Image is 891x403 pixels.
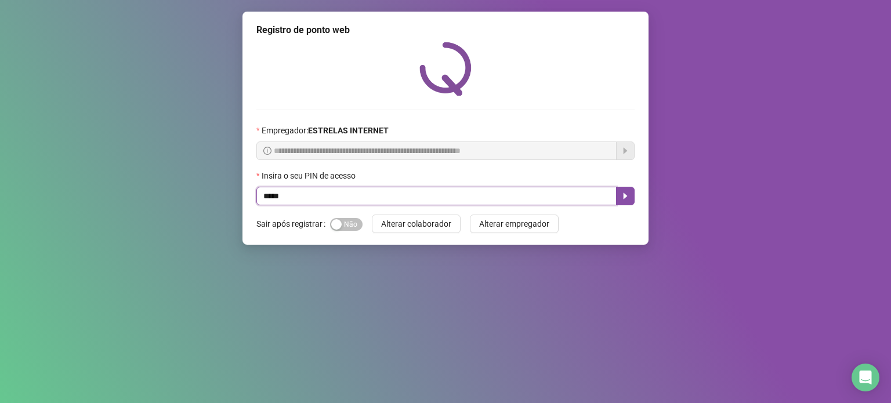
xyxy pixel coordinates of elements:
[381,217,451,230] span: Alterar colaborador
[372,215,461,233] button: Alterar colaborador
[852,364,879,391] div: Open Intercom Messenger
[479,217,549,230] span: Alterar empregador
[256,169,363,182] label: Insira o seu PIN de acesso
[256,23,635,37] div: Registro de ponto web
[263,147,271,155] span: info-circle
[256,215,330,233] label: Sair após registrar
[308,126,389,135] strong: ESTRELAS INTERNET
[419,42,472,96] img: QRPoint
[470,215,559,233] button: Alterar empregador
[262,124,389,137] span: Empregador :
[621,191,630,201] span: caret-right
